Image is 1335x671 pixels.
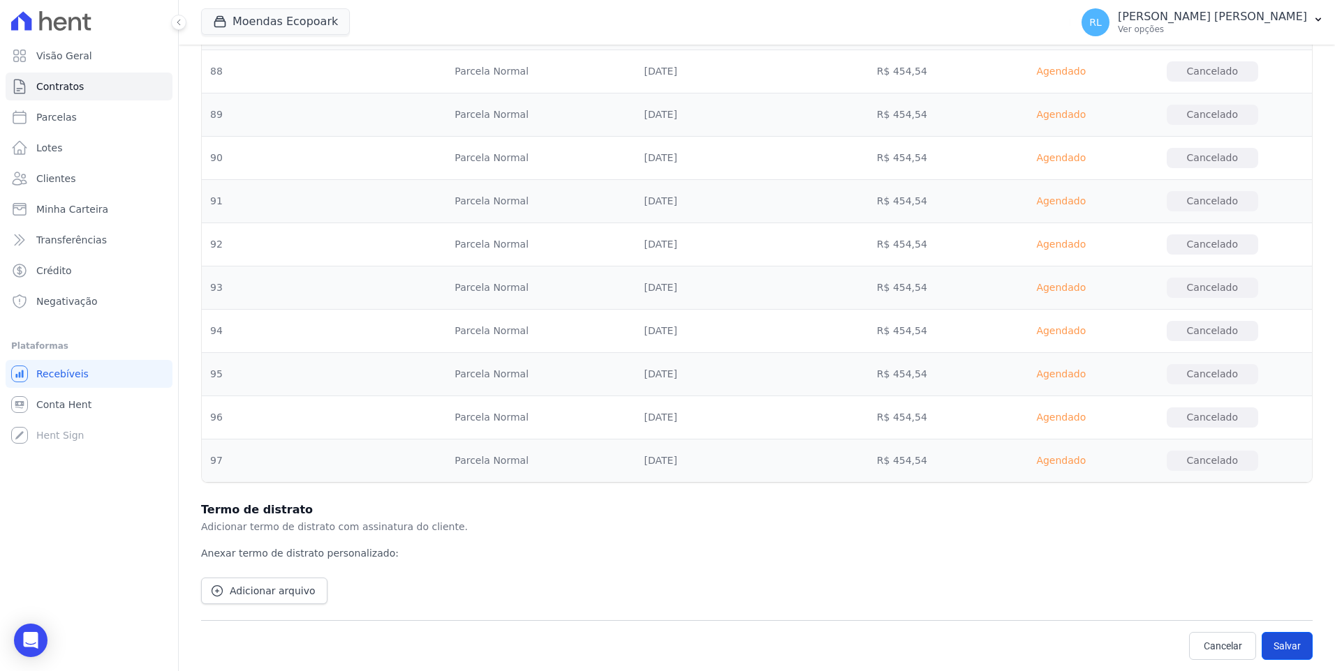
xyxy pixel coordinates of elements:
td: R$ 454,54 [869,396,1008,439]
td: Parcela Normal [446,396,635,439]
td: 88 [202,50,446,93]
div: Cancelado [1167,364,1258,384]
a: Minha Carteira [6,195,172,223]
td: R$ 454,54 [869,180,1008,223]
td: [DATE] [636,93,869,137]
div: Agendado [1017,148,1105,168]
a: Visão Geral [6,42,172,70]
a: Cancelar [1189,632,1256,660]
div: Agendado [1017,105,1105,125]
a: Crédito [6,257,172,285]
td: [DATE] [636,439,869,483]
td: [DATE] [636,396,869,439]
div: Open Intercom Messenger [14,624,47,657]
p: [PERSON_NAME] [PERSON_NAME] [1118,10,1307,24]
span: Crédito [36,264,72,278]
span: Negativação [36,294,98,308]
p: Ver opções [1118,24,1307,35]
div: Cancelado [1167,407,1258,428]
span: Adicionar arquivo [230,584,316,598]
div: Agendado [1017,278,1105,298]
span: RL [1089,17,1102,27]
div: Cancelado [1167,148,1258,168]
td: [DATE] [636,137,869,180]
div: Cancelado [1167,321,1258,341]
td: [DATE] [636,266,869,310]
div: Cancelado [1167,61,1258,82]
h2: Termo de distrato [201,502,1313,535]
span: Minha Carteira [36,202,108,216]
td: 97 [202,439,446,483]
p: Anexar termo de distrato personalizado: [201,535,1313,561]
div: Agendado [1017,321,1105,341]
a: Negativação [6,287,172,315]
span: Contratos [36,80,84,93]
td: R$ 454,54 [869,266,1008,310]
td: 91 [202,180,446,223]
td: Parcela Normal [446,137,635,180]
td: 93 [202,266,446,310]
td: R$ 454,54 [869,50,1008,93]
td: Parcela Normal [446,180,635,223]
button: Salvar [1262,632,1313,660]
div: Cancelado [1167,191,1258,211]
div: Cancelado [1167,234,1258,255]
a: Clientes [6,165,172,193]
div: Agendado [1017,364,1105,384]
div: Cancelado [1167,105,1258,125]
td: [DATE] [636,353,869,396]
div: Agendado [1017,407,1105,428]
td: Parcela Normal [446,223,635,266]
a: Conta Hent [6,391,172,419]
td: Parcela Normal [446,353,635,396]
div: Agendado [1017,191,1105,211]
td: Parcela Normal [446,439,635,483]
a: Contratos [6,73,172,100]
td: [DATE] [636,180,869,223]
td: 95 [202,353,446,396]
td: [DATE] [636,50,869,93]
td: [DATE] [636,223,869,266]
p: Adicionar termo de distrato com assinatura do cliente. [201,518,1313,535]
a: Transferências [6,226,172,254]
td: Parcela Normal [446,50,635,93]
td: R$ 454,54 [869,439,1008,483]
td: 90 [202,137,446,180]
td: Parcela Normal [446,93,635,137]
div: Agendado [1017,451,1105,471]
div: Cancelado [1167,278,1258,298]
td: 89 [202,93,446,137]
div: Plataformas [11,338,167,354]
td: [DATE] [636,310,869,353]
td: R$ 454,54 [869,223,1008,266]
a: Recebíveis [6,360,172,388]
span: Parcelas [36,110,77,124]
td: 96 [202,396,446,439]
td: Parcela Normal [446,310,635,353]
td: R$ 454,54 [869,93,1008,137]
td: 94 [202,310,446,353]
span: Clientes [36,172,75,186]
span: Transferências [36,233,107,247]
td: R$ 454,54 [869,310,1008,353]
span: Recebíveis [36,367,89,381]
a: Parcelas [6,103,172,131]
td: Parcela Normal [446,266,635,310]
a: Adicionar arquivo [201,578,327,604]
div: Cancelado [1167,451,1258,471]
span: Cancelar [1204,639,1242,653]
button: RL [PERSON_NAME] [PERSON_NAME] Ver opções [1070,3,1335,42]
div: Agendado [1017,234,1105,255]
div: Agendado [1017,61,1105,82]
button: Moendas Ecopoark [201,8,350,35]
td: R$ 454,54 [869,353,1008,396]
a: Lotes [6,134,172,162]
td: 92 [202,223,446,266]
span: Conta Hent [36,398,91,412]
span: Lotes [36,141,63,155]
span: Visão Geral [36,49,92,63]
td: R$ 454,54 [869,137,1008,180]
